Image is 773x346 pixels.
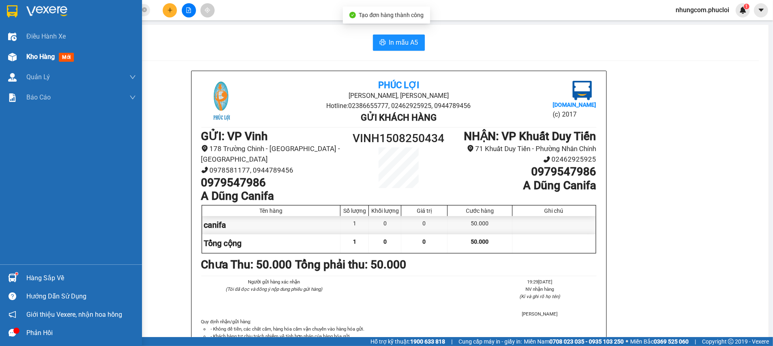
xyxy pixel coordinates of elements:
[9,329,16,337] span: message
[267,91,530,101] li: [PERSON_NAME], [PERSON_NAME]
[26,31,66,41] span: Điều hành xe
[201,145,208,152] span: environment
[15,272,18,275] sup: 1
[448,179,596,192] h1: A Dũng Canifa
[8,73,17,82] img: warehouse-icon
[483,310,596,318] li: [PERSON_NAME]
[745,4,748,9] span: 1
[204,238,242,248] span: Tổng cộng
[200,3,215,17] button: aim
[8,274,17,282] img: warehouse-icon
[379,39,386,47] span: printer
[371,208,399,214] div: Khối lượng
[695,337,696,346] span: |
[744,4,749,9] sup: 1
[543,156,550,163] span: phone
[349,130,448,147] h1: VINH1508250434
[467,145,474,152] span: environment
[369,216,401,234] div: 0
[8,32,17,41] img: warehouse-icon
[26,327,136,339] div: Phản hồi
[267,101,530,111] li: Hotline: 02386655777, 02462925925, 0944789456
[630,337,689,346] span: Miền Bắc
[295,258,407,271] b: Tổng phải thu: 50.000
[201,167,208,173] span: phone
[9,311,16,318] span: notification
[353,238,356,245] span: 1
[349,12,356,18] span: check-circle
[10,59,77,72] b: GỬI : VP Vinh
[209,333,596,340] li: - Khách hàng tự chịu trách nhiệm về tính hợp pháp của hàng hóa gửi.
[448,143,596,154] li: 71 Khuất Duy Tiến - Phường Nhân Chính
[626,340,628,343] span: ⚪️
[464,130,596,143] b: NHẬN : VP Khuất Duy Tiến
[515,208,594,214] div: Ghi chú
[26,290,136,303] div: Hướng dẫn sử dụng
[459,337,522,346] span: Cung cấp máy in - giấy in:
[573,81,592,100] img: logo.jpg
[410,338,445,345] strong: 1900 633 818
[204,208,338,214] div: Tên hàng
[519,294,560,299] i: (Kí và ghi rõ họ tên)
[201,143,349,165] li: 178 Trường Chinh - [GEOGRAPHIC_DATA] - [GEOGRAPHIC_DATA]
[483,285,596,293] li: NV nhận hàng
[361,112,437,123] b: Gửi khách hàng
[201,130,268,143] b: GỬI : VP Vinh
[142,6,147,14] span: close-circle
[448,154,596,165] li: 02462925925
[26,72,50,82] span: Quản Lý
[201,258,292,271] b: Chưa Thu : 50.000
[553,109,596,119] li: (c) 2017
[129,74,136,80] span: down
[201,176,349,190] h1: 0979547986
[186,7,192,13] span: file-add
[26,309,122,320] span: Giới thiệu Vexere, nhận hoa hồng
[201,189,349,203] h1: A Dũng Canifa
[8,93,17,102] img: solution-icon
[403,208,445,214] div: Giá trị
[389,37,418,48] span: In mẫu A5
[76,20,339,30] li: [PERSON_NAME], [PERSON_NAME]
[383,238,387,245] span: 0
[401,216,448,234] div: 0
[451,337,452,346] span: |
[59,53,74,62] span: mới
[182,3,196,17] button: file-add
[524,337,624,346] span: Miền Nam
[9,292,16,300] span: question-circle
[76,30,339,40] li: Hotline: 02386655777, 02462925925, 0944789456
[201,81,242,121] img: logo.jpg
[450,208,510,214] div: Cước hàng
[549,338,624,345] strong: 0708 023 035 - 0935 103 250
[739,6,747,14] img: icon-new-feature
[8,53,17,61] img: warehouse-icon
[483,278,596,285] li: 19:29[DATE]
[758,6,765,14] span: caret-down
[340,216,369,234] div: 1
[129,94,136,101] span: down
[163,3,177,17] button: plus
[553,102,596,108] b: [DOMAIN_NAME]
[26,92,51,102] span: Báo cáo
[7,5,17,17] img: logo-vxr
[471,238,489,245] span: 50.000
[205,7,210,13] span: aim
[142,7,147,12] span: close-circle
[373,35,425,51] button: printerIn mẫu A5
[10,10,51,51] img: logo.jpg
[754,3,768,17] button: caret-down
[167,7,173,13] span: plus
[654,338,689,345] strong: 0369 525 060
[201,165,349,176] li: 0978581177, 0944789456
[370,337,445,346] span: Hỗ trợ kỹ thuật:
[226,286,322,292] i: (Tôi đã đọc và đồng ý nộp dung phiếu gửi hàng)
[342,208,366,214] div: Số lượng
[423,238,426,245] span: 0
[448,216,512,234] div: 50.000
[217,278,331,285] li: Người gửi hàng xác nhận
[448,165,596,179] h1: 0979547986
[359,12,424,18] span: Tạo đơn hàng thành công
[26,53,55,61] span: Kho hàng
[202,216,341,234] div: canifa
[669,5,736,15] span: nhungcom.phucloi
